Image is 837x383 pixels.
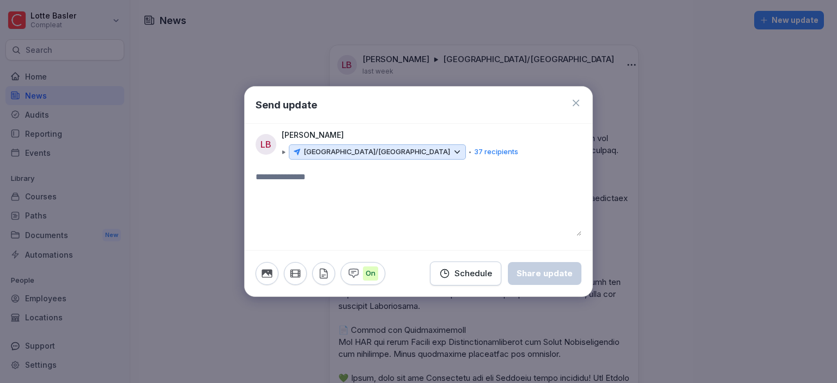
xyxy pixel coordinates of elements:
p: [PERSON_NAME] [282,129,344,141]
button: On [341,262,385,285]
div: LB [256,134,276,155]
p: [GEOGRAPHIC_DATA]/[GEOGRAPHIC_DATA] [304,147,450,157]
button: Share update [508,262,581,285]
div: Schedule [439,268,492,279]
h1: Send update [256,98,317,112]
p: On [363,266,378,281]
p: 37 recipients [474,147,518,157]
button: Schedule [430,262,501,285]
div: Share update [517,268,573,279]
